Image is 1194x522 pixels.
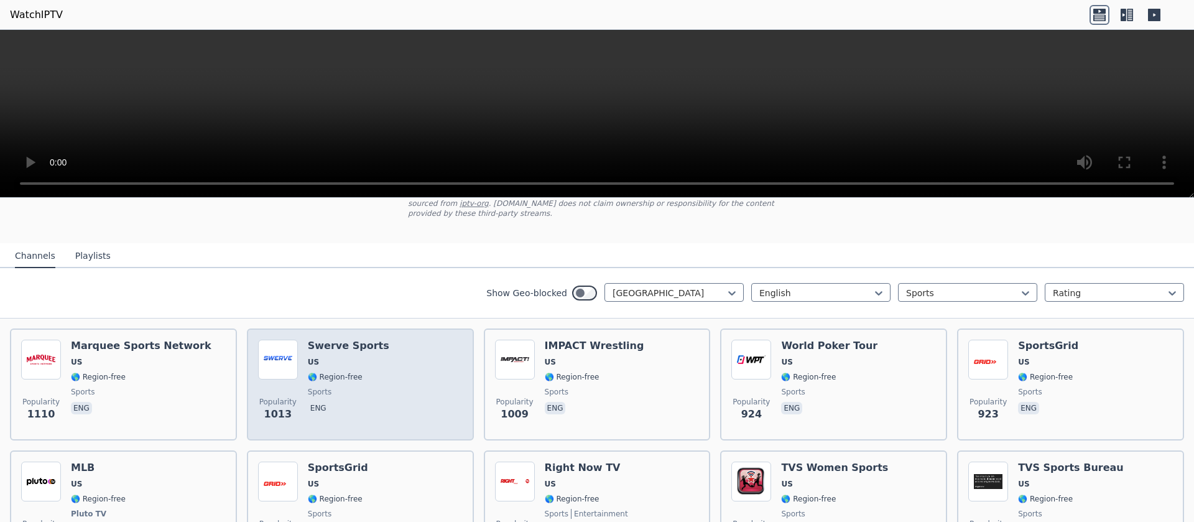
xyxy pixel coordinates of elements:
span: US [1018,479,1029,489]
span: Popularity [733,397,770,407]
span: sports [1018,387,1042,397]
p: eng [71,402,92,414]
p: eng [308,402,329,414]
label: Show Geo-blocked [486,287,567,299]
h6: Swerve Sports [308,340,389,352]
img: World Poker Tour [731,340,771,380]
span: sports [1018,509,1042,519]
span: US [545,479,556,489]
span: 🌎 Region-free [71,494,126,504]
span: sports [545,387,568,397]
img: IMPACT Wrestling [495,340,535,380]
h6: SportsGrid [308,462,368,474]
img: Swerve Sports [258,340,298,380]
p: eng [781,402,802,414]
img: SportsGrid [258,462,298,501]
span: US [308,357,319,367]
span: 1110 [27,407,55,422]
img: TVS Sports Bureau [968,462,1008,501]
h6: World Poker Tour [781,340,877,352]
span: 🌎 Region-free [781,372,836,382]
h6: Marquee Sports Network [71,340,211,352]
span: sports [308,387,331,397]
span: Popularity [970,397,1007,407]
span: US [308,479,319,489]
span: sports [545,509,568,519]
span: Popularity [22,397,60,407]
img: SportsGrid [968,340,1008,380]
button: Channels [15,245,55,268]
span: 🌎 Region-free [545,494,599,504]
span: 🌎 Region-free [308,494,363,504]
p: [DOMAIN_NAME] does not host or serve any video content directly. All streams available here are s... [408,189,786,218]
span: Popularity [496,397,534,407]
span: US [1018,357,1029,367]
img: Marquee Sports Network [21,340,61,380]
span: entertainment [571,509,628,519]
span: Pluto TV [71,509,106,519]
a: WatchIPTV [10,7,63,22]
span: US [71,357,82,367]
span: sports [781,387,805,397]
span: US [71,479,82,489]
span: sports [308,509,331,519]
span: 🌎 Region-free [308,372,363,382]
span: 🌎 Region-free [1018,494,1073,504]
img: TVS Women Sports [731,462,771,501]
span: US [781,479,792,489]
span: 924 [741,407,762,422]
h6: SportsGrid [1018,340,1078,352]
h6: TVS Sports Bureau [1018,462,1124,474]
button: Playlists [75,245,111,268]
span: 923 [978,407,998,422]
img: MLB [21,462,61,501]
span: 1009 [501,407,529,422]
p: eng [545,402,566,414]
a: iptv-org [460,199,489,208]
span: sports [781,509,805,519]
h6: Right Now TV [545,462,628,474]
span: Popularity [259,397,297,407]
span: 🌎 Region-free [781,494,836,504]
span: 🌎 Region-free [71,372,126,382]
p: eng [1018,402,1039,414]
span: 🌎 Region-free [1018,372,1073,382]
span: US [545,357,556,367]
span: 🌎 Region-free [545,372,599,382]
h6: IMPACT Wrestling [545,340,644,352]
span: 1013 [264,407,292,422]
span: US [781,357,792,367]
h6: TVS Women Sports [781,462,888,474]
img: Right Now TV [495,462,535,501]
h6: MLB [71,462,126,474]
span: sports [71,387,95,397]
